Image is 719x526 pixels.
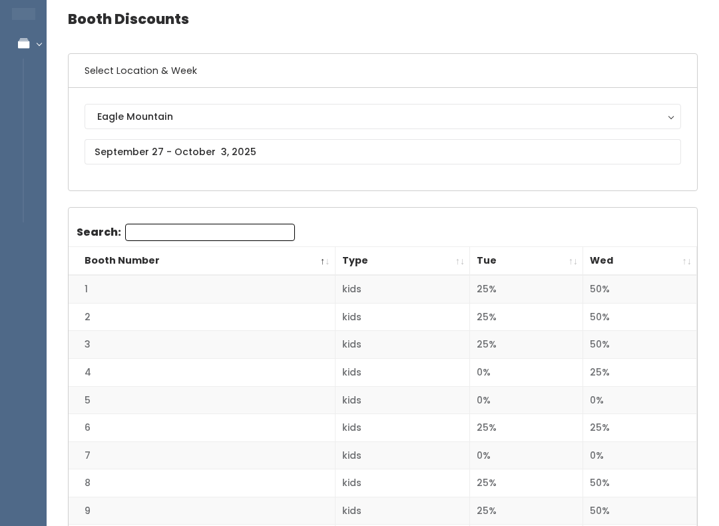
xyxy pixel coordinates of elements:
[335,386,470,414] td: kids
[583,414,697,442] td: 25%
[470,303,583,331] td: 25%
[470,497,583,525] td: 25%
[335,303,470,331] td: kids
[470,386,583,414] td: 0%
[69,247,335,276] th: Booth Number: activate to sort column descending
[470,247,583,276] th: Tue: activate to sort column ascending
[85,104,681,129] button: Eagle Mountain
[335,469,470,497] td: kids
[583,359,697,387] td: 25%
[335,441,470,469] td: kids
[68,1,698,37] h4: Booth Discounts
[470,414,583,442] td: 25%
[470,275,583,303] td: 25%
[85,139,681,164] input: September 27 - October 3, 2025
[335,247,470,276] th: Type: activate to sort column ascending
[583,331,697,359] td: 50%
[69,469,335,497] td: 8
[69,359,335,387] td: 4
[69,275,335,303] td: 1
[470,331,583,359] td: 25%
[583,386,697,414] td: 0%
[69,441,335,469] td: 7
[77,224,295,241] label: Search:
[335,275,470,303] td: kids
[69,386,335,414] td: 5
[583,441,697,469] td: 0%
[97,109,668,124] div: Eagle Mountain
[335,331,470,359] td: kids
[69,331,335,359] td: 3
[69,497,335,525] td: 9
[470,359,583,387] td: 0%
[335,414,470,442] td: kids
[470,441,583,469] td: 0%
[69,54,697,88] h6: Select Location & Week
[335,359,470,387] td: kids
[583,497,697,525] td: 50%
[583,469,697,497] td: 50%
[69,414,335,442] td: 6
[583,247,697,276] th: Wed: activate to sort column ascending
[583,275,697,303] td: 50%
[583,303,697,331] td: 50%
[125,224,295,241] input: Search:
[470,469,583,497] td: 25%
[69,303,335,331] td: 2
[335,497,470,525] td: kids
